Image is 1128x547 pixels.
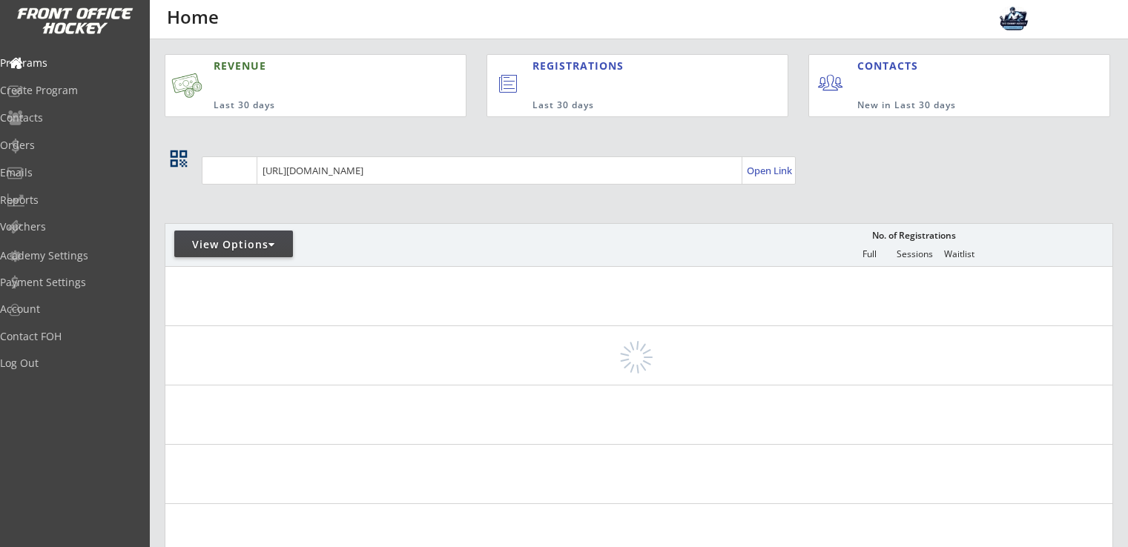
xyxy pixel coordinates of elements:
button: qr_code [168,147,190,170]
div: View Options [174,237,293,252]
a: Open Link [747,160,794,181]
div: Full [847,249,891,259]
div: Last 30 days [532,99,727,112]
div: Sessions [892,249,937,259]
div: REGISTRATIONS [532,59,720,73]
div: New in Last 30 days [857,99,1040,112]
div: Open Link [747,165,794,177]
div: REVENUE [214,59,395,73]
div: Last 30 days [214,99,395,112]
div: No. of Registrations [868,231,960,241]
div: Waitlist [937,249,981,259]
div: CONTACTS [857,59,925,73]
